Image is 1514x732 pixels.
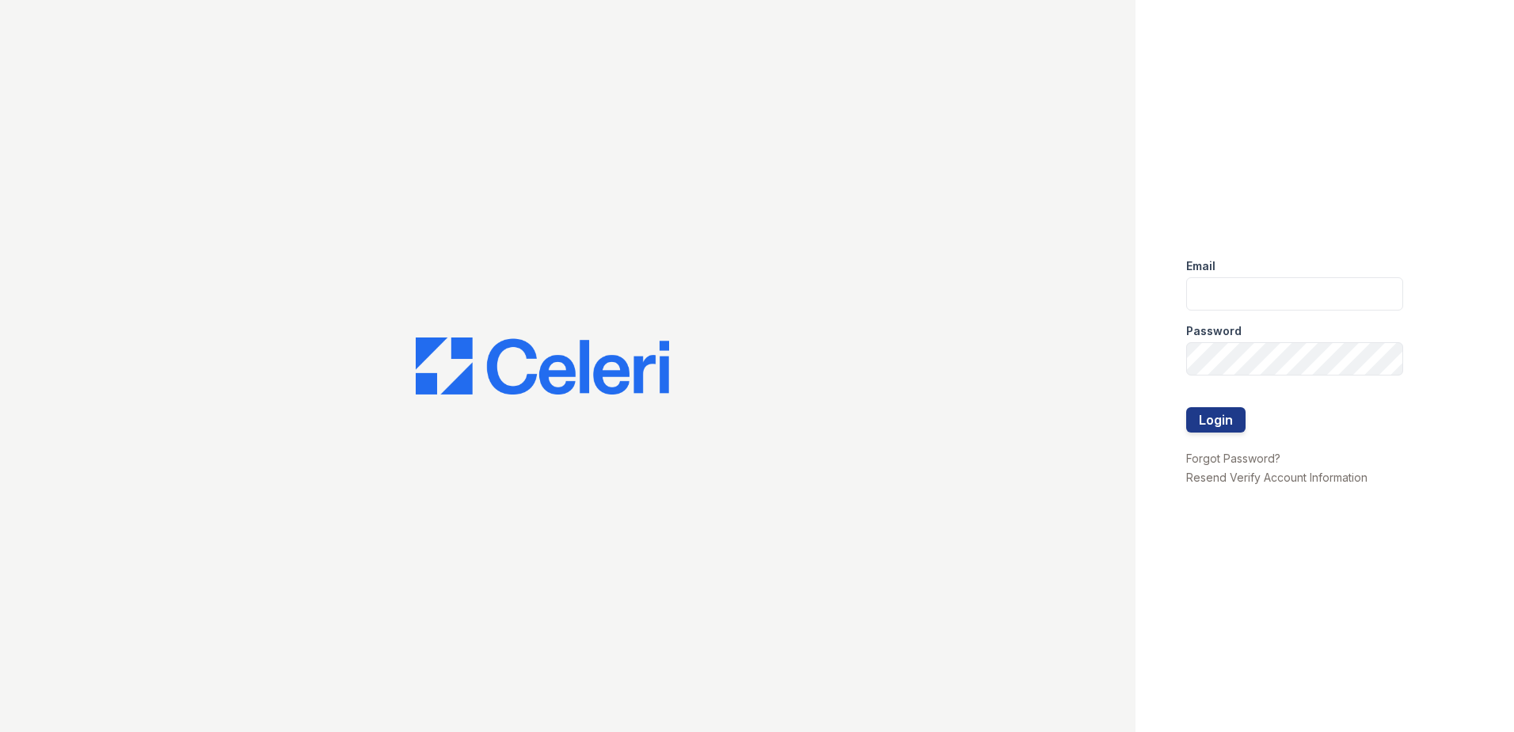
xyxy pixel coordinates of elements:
[1186,258,1215,274] label: Email
[416,337,669,395] img: CE_Logo_Blue-a8612792a0a2168367f1c8372b55b34899dd931a85d93a1a3d3e32e68fde9ad4.png
[1186,471,1368,484] a: Resend Verify Account Information
[1186,452,1280,465] a: Forgot Password?
[1186,407,1246,433] button: Login
[1186,323,1242,339] label: Password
